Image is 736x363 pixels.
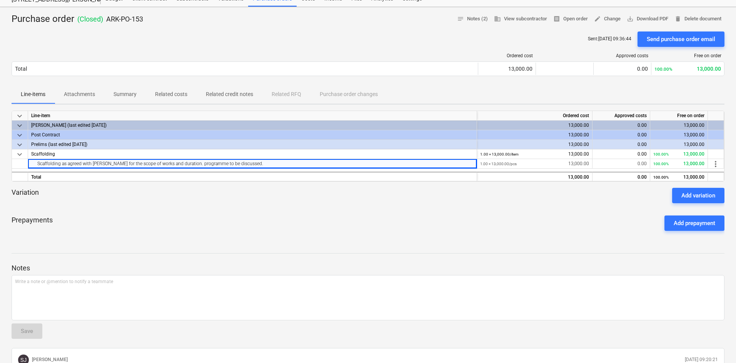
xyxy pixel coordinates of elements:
p: Summary [113,90,137,98]
div: 13,000.00 [653,149,704,159]
span: delete [674,15,681,22]
div: Prelims (last edited 27 Nov 2024) [31,140,474,149]
div: Galley Lane (last edited 27 Nov 2024) [31,121,474,130]
div: 13,000.00 [480,130,589,140]
p: Sent : [DATE] 09:36:44 [588,36,631,42]
button: Open order [550,13,591,25]
p: Attachments [64,90,95,98]
span: keyboard_arrow_down [15,140,24,149]
span: Open order [553,15,588,23]
div: Add prepayment [674,218,715,228]
span: edit [594,15,601,22]
button: Notes (2) [454,13,491,25]
div: 0.00 [597,66,648,72]
button: Download PDF [624,13,671,25]
div: Post Contract [31,130,474,139]
p: Variation [12,188,39,203]
p: ARK-PO-153 [106,15,143,24]
span: more_vert [711,159,720,169]
p: ( Closed ) [77,15,103,24]
div: Line-item [28,111,477,121]
div: 13,000.00 [480,172,589,182]
div: 0.00 [596,172,647,182]
div: Add variation [681,191,715,201]
div: Free on order [650,111,708,121]
p: Prepayments [12,215,53,231]
small: 1.00 × 13,000.00 / pcs [480,162,517,166]
div: 13,000.00 [653,140,704,149]
div: Total [28,172,477,181]
small: 1.00 × 13,000.00 / item [480,152,519,156]
iframe: Chat Widget [698,326,736,363]
span: Scaffolding [31,151,55,157]
div: Scaffolding as agreed with kevin for the scope of works and duration. programme to be discussed. [31,159,474,168]
div: Approved costs [597,53,648,58]
div: Free on order [654,53,721,58]
div: 13,000.00 [654,66,721,72]
span: business [494,15,501,22]
div: 13,000.00 [653,159,704,169]
span: Notes (2) [457,15,488,23]
p: Related costs [155,90,187,98]
button: Add prepayment [664,215,724,231]
span: keyboard_arrow_down [15,150,24,159]
div: 13,000.00 [653,172,704,182]
div: Send purchase order email [647,34,715,44]
button: Add variation [672,188,724,203]
div: Ordered cost [481,53,533,58]
div: 13,000.00 [481,66,532,72]
div: Purchase order [12,13,143,25]
div: 13,000.00 [653,121,704,130]
p: [DATE] 09:20:21 [685,356,718,363]
small: 100.00% [653,152,669,156]
small: 100.00% [653,175,669,179]
div: 13,000.00 [653,130,704,140]
div: Approved costs [592,111,650,121]
p: Line-items [21,90,45,98]
span: receipt [553,15,560,22]
span: View subcontractor [494,15,547,23]
span: notes [457,15,464,22]
small: 100.00% [653,162,669,166]
div: 0.00 [596,149,647,159]
div: 0.00 [596,140,647,149]
p: Notes [12,264,724,273]
button: Delete document [671,13,724,25]
div: 13,000.00 [480,159,589,169]
div: Total [15,66,27,72]
button: View subcontractor [491,13,550,25]
p: [PERSON_NAME] [32,356,68,363]
span: Download PDF [627,15,668,23]
div: 0.00 [596,159,647,169]
span: Change [594,15,621,23]
span: keyboard_arrow_down [15,131,24,140]
div: 13,000.00 [480,140,589,149]
button: Send purchase order email [638,31,724,47]
span: save_alt [627,15,634,22]
span: SJ [20,357,27,363]
span: Delete document [674,15,721,23]
span: keyboard_arrow_down [15,121,24,130]
div: 13,000.00 [480,149,589,159]
div: 0.00 [596,130,647,140]
span: keyboard_arrow_down [15,111,24,121]
p: Related credit notes [206,90,253,98]
div: Ordered cost [477,111,592,121]
small: 100.00% [654,66,673,72]
div: 0.00 [596,121,647,130]
button: Change [591,13,624,25]
div: 13,000.00 [480,121,589,130]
